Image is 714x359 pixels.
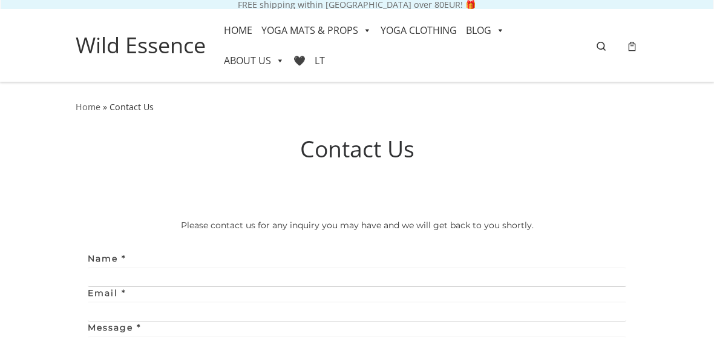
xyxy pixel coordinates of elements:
a: HOME [224,15,252,45]
a: YOGA MATS & PROPS [261,15,372,45]
a: ABOUT US [224,45,284,76]
a: 🖤 [293,45,306,76]
h1: Contact Us [76,132,638,166]
a: Wild Essence [76,29,206,62]
a: LT [315,45,325,76]
span: » [103,101,107,113]
label: Email * [88,287,626,301]
p: Please contact us for any inquiry you may have and we will get back to you shortly. [88,219,626,232]
label: Name * [88,252,626,267]
a: YOGA CLOTHING [381,15,457,45]
a: Home [76,101,100,113]
span: Contact Us [110,101,154,113]
a: BLOG [466,15,505,45]
label: Message * [88,321,626,336]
